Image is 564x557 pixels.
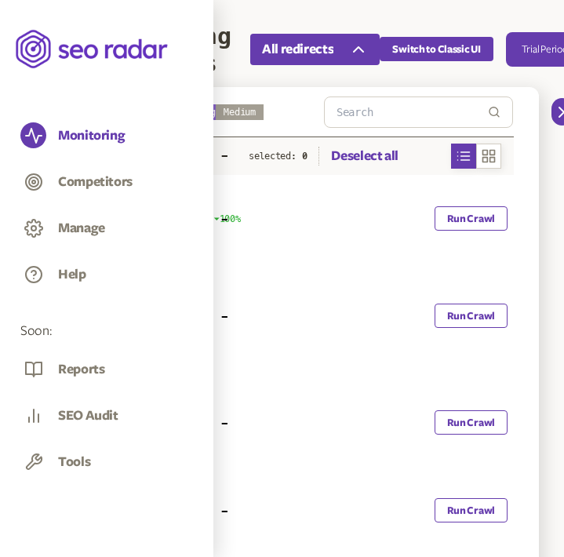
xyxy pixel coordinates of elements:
[435,498,508,522] button: Run Crawl
[216,104,264,120] span: Medium
[20,169,193,198] a: Competitors
[221,310,227,322] span: -
[58,127,125,144] button: Monitoring
[58,173,133,191] button: Competitors
[221,149,227,162] span: -
[58,220,105,237] button: Manage
[213,213,241,225] span: 100%
[20,322,193,340] span: Soon:
[302,151,307,162] span: 0
[221,417,227,429] span: -
[380,37,493,61] button: Switch to Classic UI
[435,206,508,231] button: Run Crawl
[435,304,508,328] button: Run Crawl
[249,150,318,162] p: selected:
[221,504,227,517] span: -
[435,410,508,435] button: Run Crawl
[318,147,398,166] button: Deselect all
[58,266,86,283] button: Help
[262,40,333,59] span: All redirects
[337,97,488,127] input: Search
[250,34,380,65] button: All redirects
[221,213,227,225] span: -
